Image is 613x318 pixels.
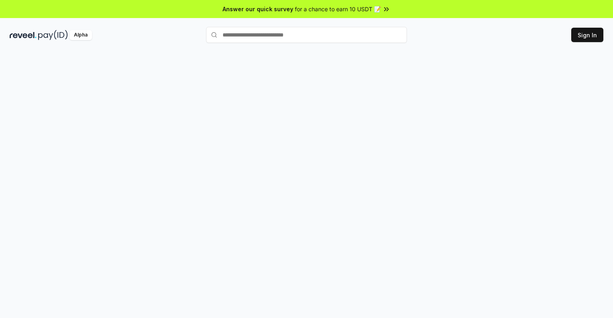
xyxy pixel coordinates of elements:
[69,30,92,40] div: Alpha
[571,28,603,42] button: Sign In
[295,5,381,13] span: for a chance to earn 10 USDT 📝
[223,5,293,13] span: Answer our quick survey
[10,30,37,40] img: reveel_dark
[38,30,68,40] img: pay_id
